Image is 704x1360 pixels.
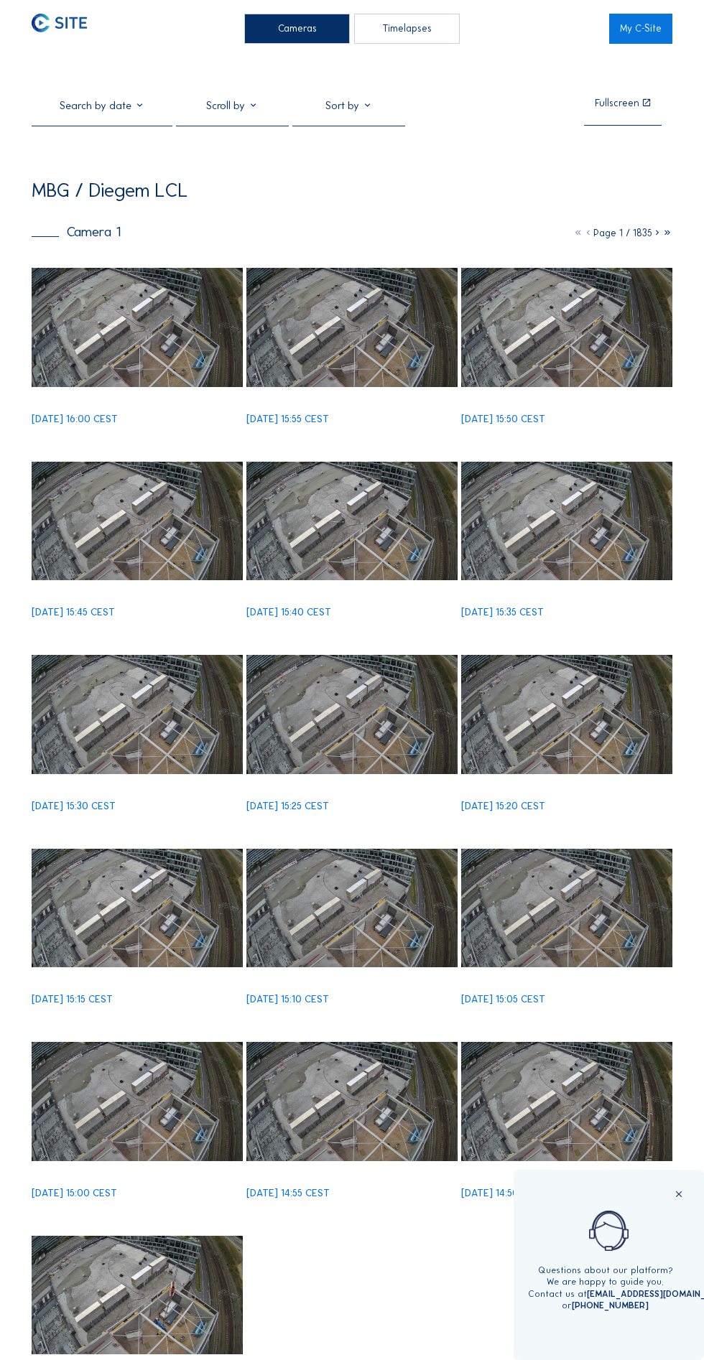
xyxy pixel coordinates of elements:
[246,462,458,580] img: image_53108780
[528,1276,683,1287] div: We are happy to guide you.
[461,801,545,811] div: [DATE] 15:20 CEST
[572,1300,649,1310] a: [PHONE_NUMBER]
[246,995,329,1005] div: [DATE] 15:10 CEST
[32,99,172,112] input: Search by date 󰅀
[246,414,329,424] div: [DATE] 15:55 CEST
[32,655,243,773] img: image_53108516
[32,180,188,200] div: MBG / Diegem LCL
[246,607,331,618] div: [DATE] 15:40 CEST
[354,14,460,44] div: Timelapses
[461,462,672,580] img: image_53108660
[528,1288,683,1300] div: Contact us at
[32,268,243,386] img: image_53109290
[461,849,672,967] img: image_53107851
[246,801,329,811] div: [DATE] 15:25 CEST
[461,655,672,773] img: image_53108203
[521,1211,697,1252] img: operator
[32,995,113,1005] div: [DATE] 15:15 CEST
[461,995,545,1005] div: [DATE] 15:05 CEST
[32,1236,243,1354] img: image_53107253
[32,607,115,618] div: [DATE] 15:45 CEST
[32,462,243,580] img: image_53108920
[32,1188,117,1198] div: [DATE] 15:00 CEST
[32,14,95,44] a: C-SITE Logo
[461,1042,672,1160] img: image_53107410
[461,1188,546,1198] div: [DATE] 14:50 CEST
[32,14,87,32] img: C-SITE Logo
[32,849,243,967] img: image_53108065
[32,225,121,238] div: Camera 1
[246,849,458,967] img: image_53107998
[593,227,652,239] span: Page 1 / 1835
[32,414,118,424] div: [DATE] 16:00 CEST
[461,268,672,386] img: image_53109072
[244,14,350,44] div: Cameras
[246,655,458,773] img: image_53108357
[246,268,458,386] img: image_53109217
[246,1042,458,1160] img: image_53107548
[528,1300,683,1311] div: or
[461,607,544,618] div: [DATE] 15:35 CEST
[461,414,545,424] div: [DATE] 15:50 CEST
[595,98,639,108] div: Fullscreen
[528,1264,683,1276] div: Questions about our platform?
[32,1042,243,1160] img: image_53107702
[609,14,672,44] a: My C-Site
[32,801,116,811] div: [DATE] 15:30 CEST
[246,1188,330,1198] div: [DATE] 14:55 CEST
